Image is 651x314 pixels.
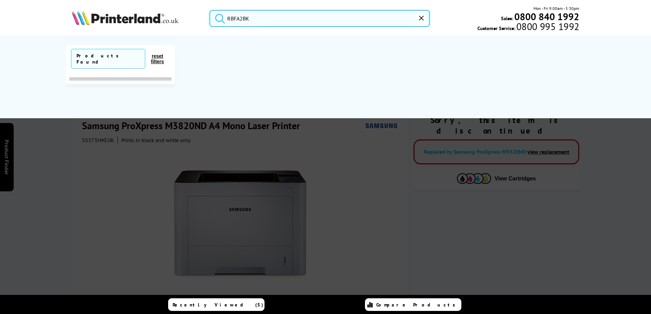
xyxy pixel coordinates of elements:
[376,302,459,308] span: Compare Products
[514,10,579,23] b: 0800 840 1992
[501,15,513,22] span: Sales:
[145,53,170,65] button: reset filters
[72,10,178,25] img: Printerland Logo
[513,13,579,20] a: 0800 840 1992
[77,53,141,65] div: Products Found
[173,302,263,308] span: Recently Viewed (5)
[515,23,579,30] span: 0800 995 1992
[209,10,430,27] input: Search product or bra
[477,23,579,31] span: Customer Service:
[533,5,579,12] span: Mon - Fri 9:00am - 5:30pm
[365,298,461,311] a: Compare Products
[72,10,201,27] a: Printerland Logo
[168,298,265,311] a: Recently Viewed (5)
